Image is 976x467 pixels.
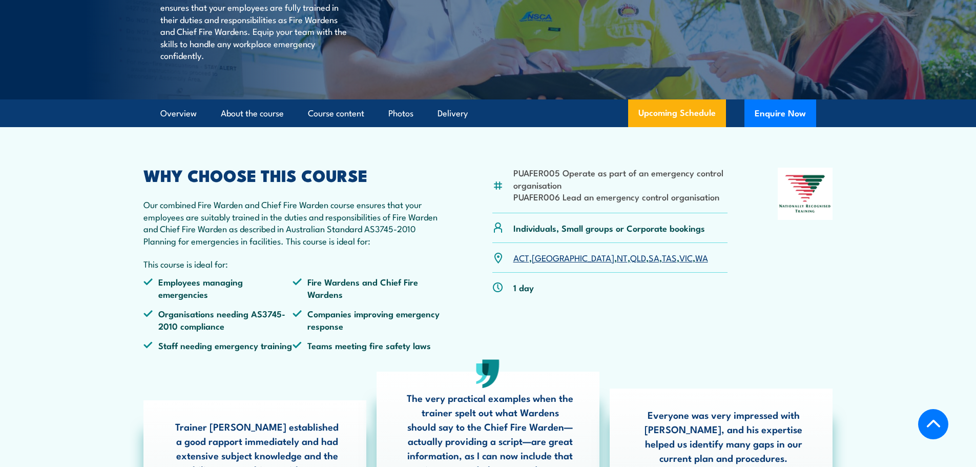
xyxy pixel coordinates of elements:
a: SA [649,251,659,263]
li: Teams meeting fire safety laws [293,339,442,351]
a: WA [695,251,708,263]
a: Upcoming Schedule [628,99,726,127]
a: Photos [388,100,413,127]
li: Organisations needing AS3745-2010 compliance [143,308,293,332]
p: This course is ideal for: [143,258,443,270]
a: TAS [662,251,677,263]
a: VIC [679,251,693,263]
a: Course content [308,100,364,127]
img: Nationally Recognised Training logo. [778,168,833,220]
li: Staff needing emergency training [143,339,293,351]
a: ACT [513,251,529,263]
li: Fire Wardens and Chief Fire Wardens [293,276,442,300]
a: [GEOGRAPHIC_DATA] [532,251,614,263]
p: Individuals, Small groups or Corporate bookings [513,222,705,234]
li: PUAFER006 Lead an emergency control organisation [513,191,728,202]
button: Enquire Now [744,99,816,127]
a: NT [617,251,628,263]
h2: WHY CHOOSE THIS COURSE [143,168,443,182]
li: PUAFER005 Operate as part of an emergency control organisation [513,167,728,191]
p: 1 day [513,281,534,293]
p: , , , , , , , [513,252,708,263]
li: Employees managing emergencies [143,276,293,300]
a: About the course [221,100,284,127]
p: Everyone was very impressed with [PERSON_NAME], and his expertise helped us identify many gaps in... [640,408,807,465]
a: QLD [630,251,646,263]
p: Our combined Fire Warden and Chief Fire Warden course ensures that your employees are suitably tr... [143,198,443,247]
a: Delivery [438,100,468,127]
a: Overview [160,100,197,127]
li: Companies improving emergency response [293,308,442,332]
